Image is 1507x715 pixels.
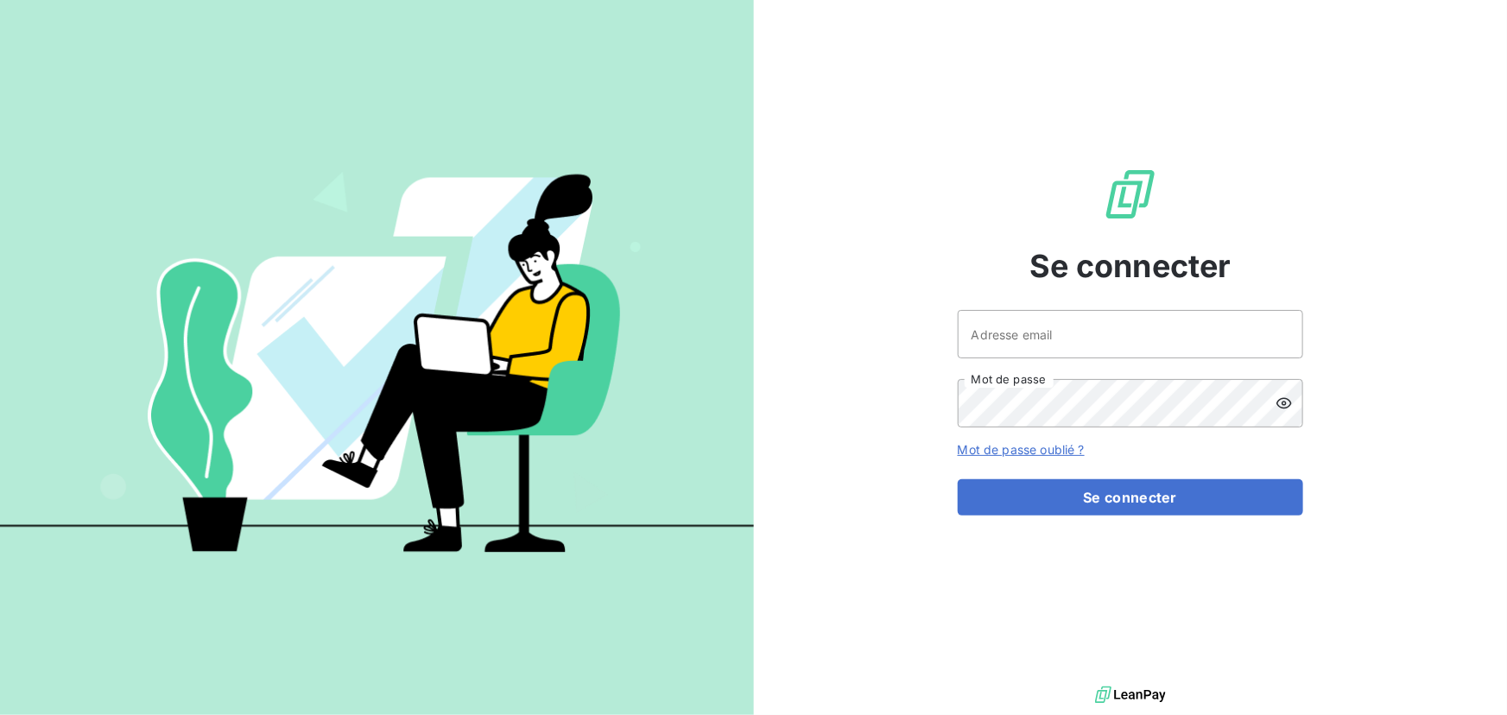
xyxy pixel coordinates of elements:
[958,479,1303,516] button: Se connecter
[1095,682,1166,708] img: logo
[1103,167,1158,222] img: Logo LeanPay
[958,442,1085,457] a: Mot de passe oublié ?
[1029,243,1232,289] span: Se connecter
[958,310,1303,358] input: placeholder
